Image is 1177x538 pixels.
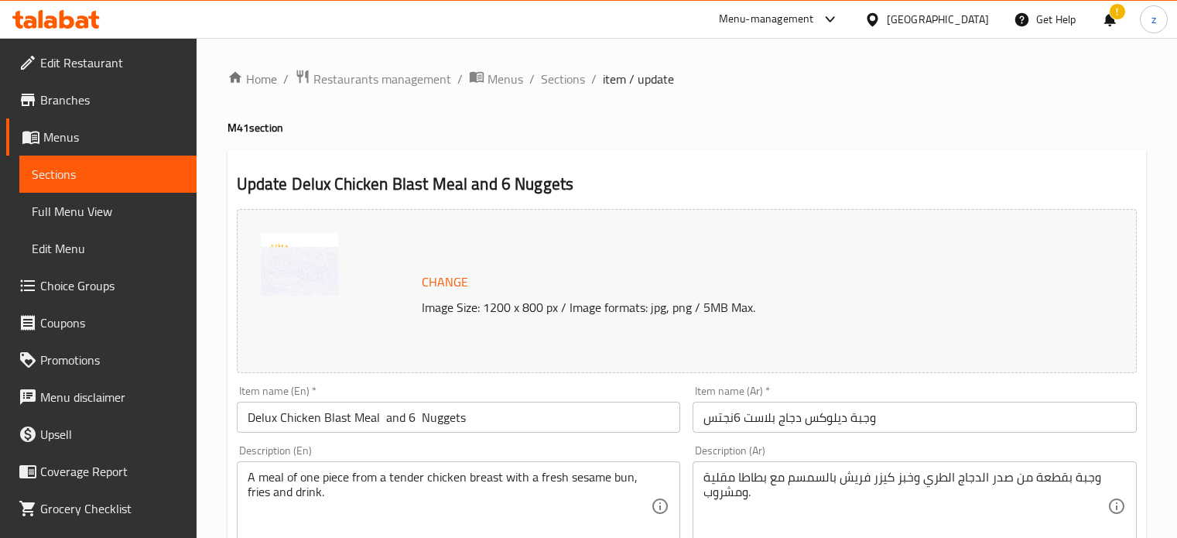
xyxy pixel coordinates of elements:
[237,402,681,433] input: Enter name En
[40,425,184,444] span: Upsell
[422,271,468,293] span: Change
[32,165,184,183] span: Sections
[6,304,197,341] a: Coupons
[228,69,1146,89] nav: breadcrumb
[43,128,184,146] span: Menus
[40,91,184,109] span: Branches
[457,70,463,88] li: /
[6,81,197,118] a: Branches
[416,298,1055,317] p: Image Size: 1200 x 800 px / Image formats: jpg, png / 5MB Max.
[6,44,197,81] a: Edit Restaurant
[228,70,277,88] a: Home
[887,11,989,28] div: [GEOGRAPHIC_DATA]
[32,239,184,258] span: Edit Menu
[40,314,184,332] span: Coupons
[19,230,197,267] a: Edit Menu
[591,70,597,88] li: /
[693,402,1137,433] input: Enter name Ar
[416,266,474,298] button: Change
[541,70,585,88] a: Sections
[19,193,197,230] a: Full Menu View
[6,118,197,156] a: Menus
[295,69,451,89] a: Restaurants management
[261,233,338,310] img: Screenshot_20250814_13215638907637204760797.png
[40,462,184,481] span: Coverage Report
[40,499,184,518] span: Grocery Checklist
[40,351,184,369] span: Promotions
[228,120,1146,135] h4: M41 section
[6,267,197,304] a: Choice Groups
[6,416,197,453] a: Upsell
[6,453,197,490] a: Coverage Report
[469,69,523,89] a: Menus
[40,276,184,295] span: Choice Groups
[1151,11,1156,28] span: z
[6,341,197,379] a: Promotions
[719,10,814,29] div: Menu-management
[488,70,523,88] span: Menus
[19,156,197,193] a: Sections
[40,388,184,406] span: Menu disclaimer
[283,70,289,88] li: /
[40,53,184,72] span: Edit Restaurant
[313,70,451,88] span: Restaurants management
[32,202,184,221] span: Full Menu View
[529,70,535,88] li: /
[237,173,1137,196] h2: Update Delux Chicken Blast Meal and 6 Nuggets
[6,379,197,416] a: Menu disclaimer
[603,70,674,88] span: item / update
[6,490,197,527] a: Grocery Checklist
